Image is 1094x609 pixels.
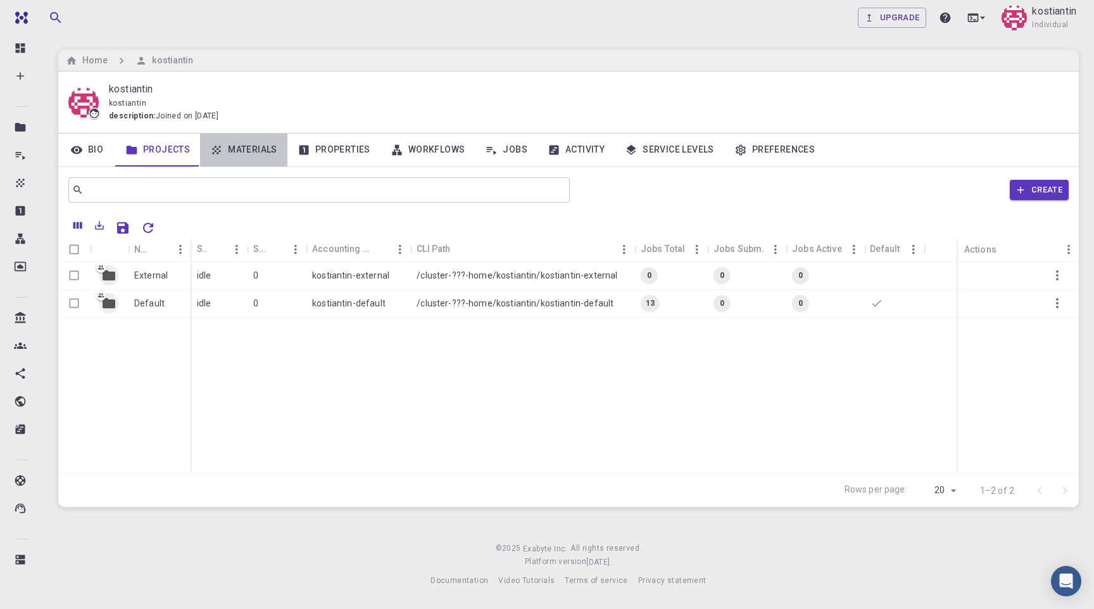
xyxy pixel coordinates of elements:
[845,483,907,498] p: Rows per page:
[134,297,165,310] p: Default
[538,134,615,166] a: Activity
[286,239,306,260] button: Menu
[715,298,729,309] span: 0
[1010,180,1069,200] button: Create
[475,134,538,166] a: Jobs
[586,558,612,567] span: [DATE] .
[912,481,960,499] div: 20
[958,237,1079,262] div: Actions
[109,99,146,108] span: kostiantin
[128,237,191,262] div: Name
[1032,19,1068,32] span: Individual
[634,237,707,261] div: Jobs Total
[641,298,660,309] span: 13
[247,237,306,261] div: Shared
[27,9,72,20] span: Support
[523,544,568,553] span: Exabyte Inc.
[638,574,707,587] a: Privacy statement
[570,543,641,555] span: All rights reserved.
[77,54,108,68] h6: Home
[197,237,206,261] div: Status
[687,239,707,260] button: Menu
[638,576,707,585] span: Privacy statement
[1032,4,1076,19] p: kostiantin
[206,239,227,260] button: Sort
[792,237,842,261] div: Jobs Active
[147,54,193,68] h6: kostiantin
[89,215,110,235] button: Export
[253,297,258,310] p: 0
[1051,566,1081,596] div: Open Intercom Messenger
[227,239,247,260] button: Menu
[417,297,613,310] p: /cluster-???-home/kostiantin/kostiantin-default
[200,134,287,166] a: Materials
[523,543,568,556] a: Exabyte Inc.
[864,237,923,261] div: Default
[197,297,211,310] p: idle
[431,574,488,587] a: Documentation
[964,237,997,262] div: Actions
[642,270,657,281] span: 0
[135,215,161,241] button: Reset Explorer Settings
[370,239,390,260] button: Sort
[765,239,786,260] button: Menu
[565,576,627,585] span: Terms of service
[417,269,617,282] p: /cluster-???-home/kostiantin/kostiantin-external
[380,134,475,166] a: Workflows
[496,543,523,555] span: © 2025
[115,134,200,166] a: Projects
[431,576,488,585] span: Documentation
[90,237,128,262] div: Icon
[980,484,1014,497] p: 1–2 of 2
[156,110,218,123] span: Joined on [DATE]
[67,215,89,235] button: Columns
[586,556,612,569] a: [DATE].
[109,82,1059,97] p: kostiantin
[858,8,927,28] a: Upgrade
[63,54,196,68] nav: breadcrumb
[498,576,555,585] span: Video Tutorials
[715,270,729,281] span: 0
[253,269,258,282] p: 0
[287,134,380,166] a: Properties
[306,237,410,261] div: Accounting slug
[843,239,864,260] button: Menu
[641,237,685,261] div: Jobs Total
[150,239,170,260] button: Sort
[870,237,900,261] div: Default
[614,239,634,260] button: Menu
[191,237,247,261] div: Status
[1002,5,1027,30] img: kostiantin
[312,237,370,261] div: Accounting slug
[793,270,808,281] span: 0
[10,11,28,24] img: logo
[253,237,265,261] div: Shared
[110,215,135,241] button: Save Explorer Settings
[707,237,786,261] div: Jobs Subm.
[417,237,450,261] div: CLI Path
[565,574,627,587] a: Terms of service
[265,239,286,260] button: Sort
[109,110,156,123] span: description :
[724,134,825,166] a: Preferences
[786,237,864,261] div: Jobs Active
[58,134,115,166] a: Bio
[312,297,386,310] p: kostiantin-default
[170,239,191,260] button: Menu
[390,239,410,260] button: Menu
[498,574,555,587] a: Video Tutorials
[134,237,150,262] div: Name
[903,239,923,260] button: Menu
[714,237,765,261] div: Jobs Subm.
[615,134,724,166] a: Service Levels
[197,269,211,282] p: idle
[1059,239,1079,260] button: Menu
[793,298,808,309] span: 0
[312,269,389,282] p: kostiantin-external
[410,237,634,261] div: CLI Path
[525,556,586,568] span: Platform version
[134,269,168,282] p: External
